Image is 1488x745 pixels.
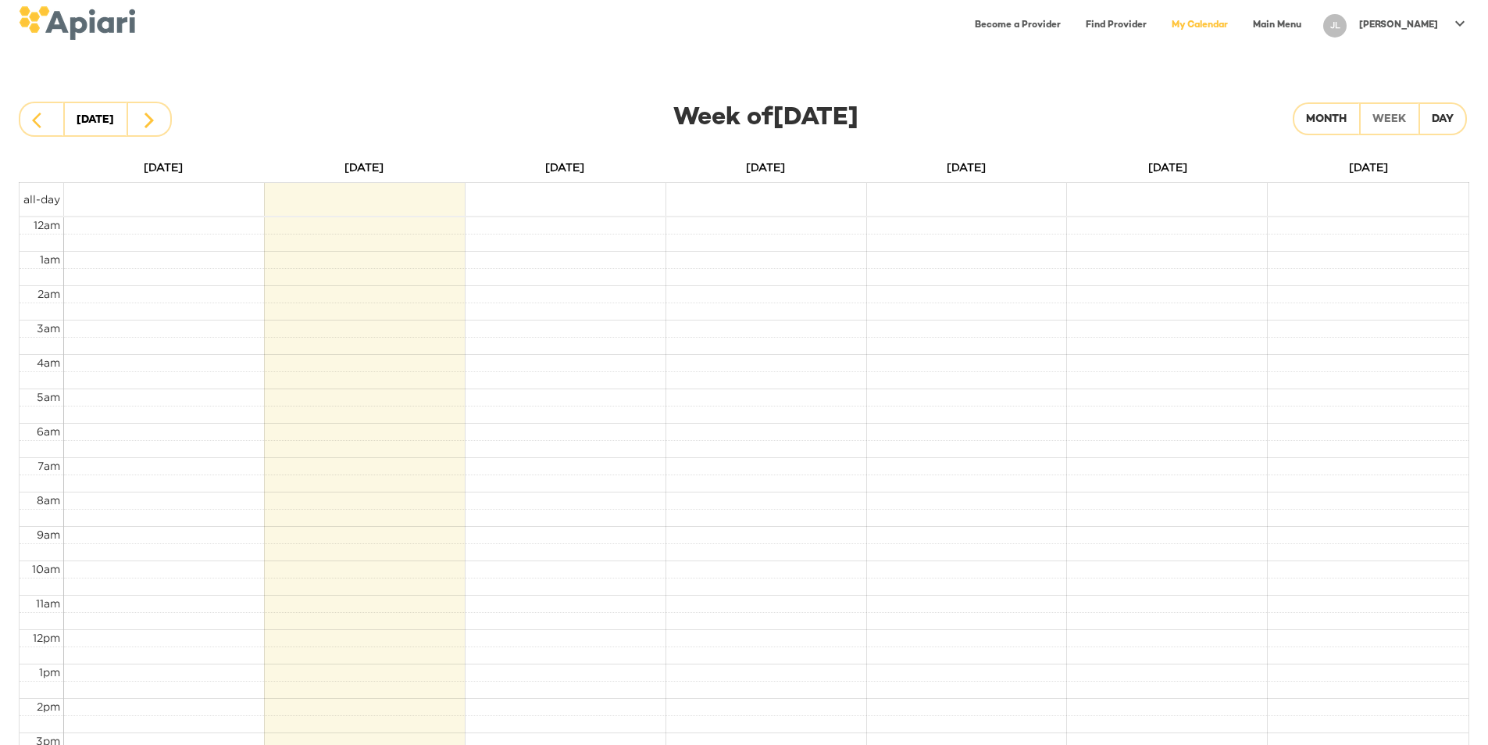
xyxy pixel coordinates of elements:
[947,161,986,173] span: [DATE]
[746,161,785,173] span: [DATE]
[1293,102,1360,135] button: Month
[1359,102,1419,135] button: Week
[37,528,60,540] span: 9am
[1359,19,1438,32] p: [PERSON_NAME]
[1244,9,1311,41] a: Main Menu
[37,494,60,506] span: 8am
[63,102,127,137] button: [DATE]
[1148,161,1187,173] span: [DATE]
[1306,110,1347,130] div: Month
[144,161,183,173] span: [DATE]
[1418,102,1467,135] button: Day
[37,460,60,471] span: 7am
[965,9,1070,41] a: Become a Provider
[37,391,60,403] span: 5am
[34,219,60,231] span: 12am
[36,597,60,609] span: 11am
[37,356,60,368] span: 4am
[40,253,60,265] span: 1am
[32,563,60,575] span: 10am
[344,161,384,173] span: [DATE]
[1162,9,1237,41] a: My Calendar
[23,193,60,205] span: all-day
[39,666,60,678] span: 1pm
[19,6,135,40] img: logo
[37,700,60,712] span: 2pm
[37,288,60,299] span: 2am
[77,109,114,131] div: [DATE]
[37,322,60,334] span: 3am
[1432,110,1454,130] div: Day
[37,425,60,437] span: 6am
[545,161,584,173] span: [DATE]
[1323,14,1347,38] div: JL
[1349,161,1388,173] span: [DATE]
[1076,9,1156,41] a: Find Provider
[214,101,1274,137] div: Week of [DATE]
[1372,110,1406,130] div: Week
[33,632,60,643] span: 12pm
